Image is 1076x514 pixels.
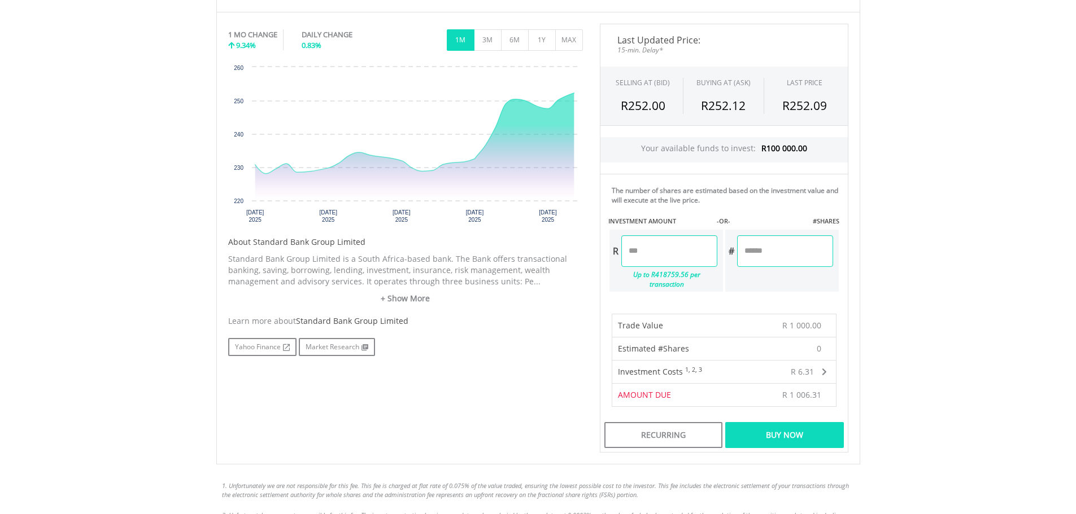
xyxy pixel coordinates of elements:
span: R100 000.00 [761,143,807,153]
div: Chart. Highcharts interactive chart. [228,61,583,231]
label: -OR- [717,217,730,226]
span: 9.34% [236,40,256,50]
span: Investment Costs [618,366,683,377]
a: + Show More [228,293,583,304]
text: [DATE] 2025 [319,209,337,223]
span: R 6.31 [791,366,814,377]
span: R252.09 [782,98,827,113]
span: 15-min. Delay* [609,45,839,55]
li: 1. Unfortunately we are not responsible for this fee. This fee is charged at flat rate of 0.075% ... [222,481,855,499]
div: SELLING AT (BID) [616,78,670,87]
text: 230 [234,165,243,171]
div: # [725,235,737,267]
label: #SHARES [813,217,839,226]
div: R [609,235,621,267]
p: Standard Bank Group Limited is a South Africa-based bank. The Bank offers transactional banking, ... [228,253,583,287]
div: 1 MO CHANGE [228,29,277,40]
text: 250 [234,98,243,104]
span: R252.12 [701,98,746,113]
text: 260 [234,65,243,71]
span: R 1 000.00 [782,320,821,331]
button: 1M [447,29,474,51]
div: Learn more about [228,315,583,327]
span: 0 [817,343,821,354]
div: LAST PRICE [787,78,822,87]
div: Buy Now [725,422,843,448]
label: INVESTMENT AMOUNT [608,217,676,226]
text: [DATE] 2025 [539,209,557,223]
text: [DATE] 2025 [465,209,483,223]
a: Yahoo Finance [228,338,297,356]
span: Trade Value [618,320,663,331]
span: Estimated #Shares [618,343,689,354]
span: BUYING AT (ASK) [696,78,751,87]
button: 3M [474,29,502,51]
span: R252.00 [621,98,665,113]
div: Up to R418759.56 per transaction [609,267,717,292]
text: [DATE] 2025 [393,209,411,223]
button: MAX [555,29,583,51]
div: Your available funds to invest: [600,137,848,162]
button: 1Y [528,29,556,51]
div: DAILY CHANGE [302,29,390,40]
text: 220 [234,198,243,204]
div: The number of shares are estimated based on the investment value and will execute at the live price. [612,186,843,205]
text: [DATE] 2025 [246,209,264,223]
span: Last Updated Price: [609,36,839,45]
a: Market Research [299,338,375,356]
span: AMOUNT DUE [618,389,671,400]
text: 240 [234,131,243,138]
span: R 1 006.31 [782,389,821,400]
sup: 1, 2, 3 [685,366,702,374]
svg: Interactive chart [228,61,583,231]
span: 0.83% [302,40,321,50]
div: Recurring [604,422,722,448]
span: Standard Bank Group Limited [296,315,408,326]
button: 6M [501,29,529,51]
h5: About Standard Bank Group Limited [228,236,583,248]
